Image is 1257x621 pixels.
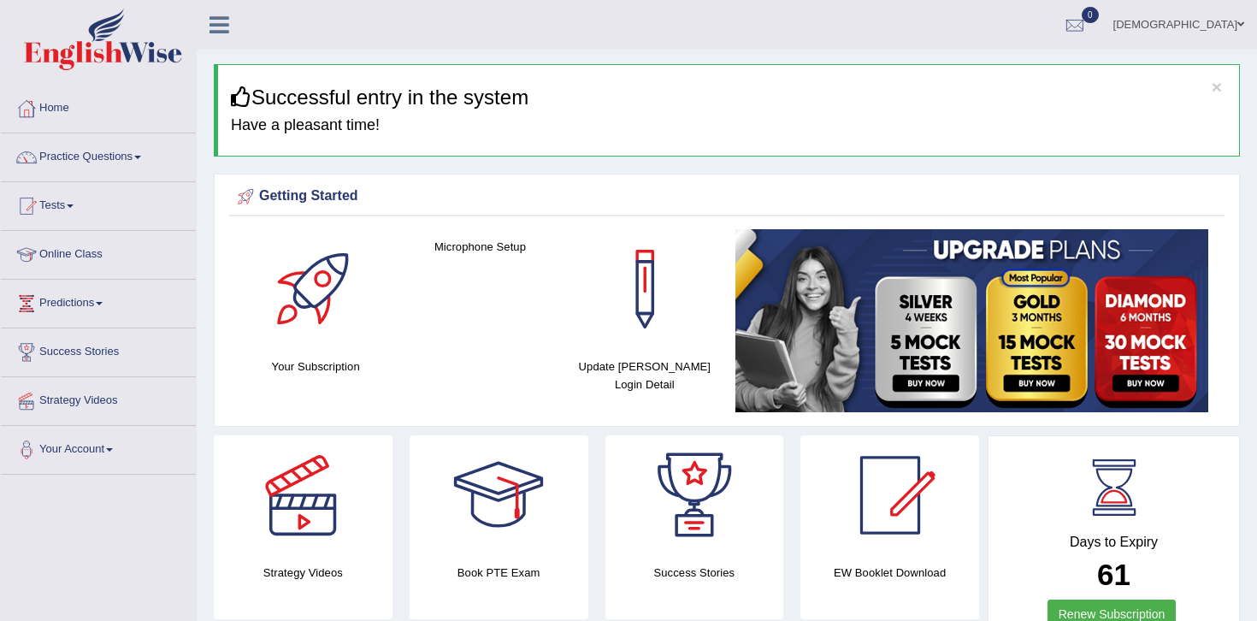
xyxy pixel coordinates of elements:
h4: Strategy Videos [214,564,392,582]
a: Strategy Videos [1,377,196,420]
a: Your Account [1,426,196,469]
a: Tests [1,182,196,225]
a: Online Class [1,231,196,274]
h4: Book PTE Exam [410,564,588,582]
b: 61 [1097,558,1130,591]
h4: EW Booklet Download [800,564,979,582]
h4: Days to Expiry [1007,535,1220,550]
h4: Microphone Setup [406,238,553,256]
a: Home [1,85,196,127]
a: Practice Questions [1,133,196,176]
h4: Success Stories [605,564,784,582]
h3: Successful entry in the system [231,86,1226,109]
a: Success Stories [1,328,196,371]
div: Getting Started [233,184,1220,210]
h4: Update [PERSON_NAME] Login Detail [571,358,718,393]
h4: Have a pleasant time! [231,117,1226,134]
h4: Your Subscription [242,358,389,376]
button: × [1212,78,1222,96]
img: small5.jpg [735,229,1208,412]
a: Predictions [1,280,196,322]
span: 0 [1082,7,1099,23]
